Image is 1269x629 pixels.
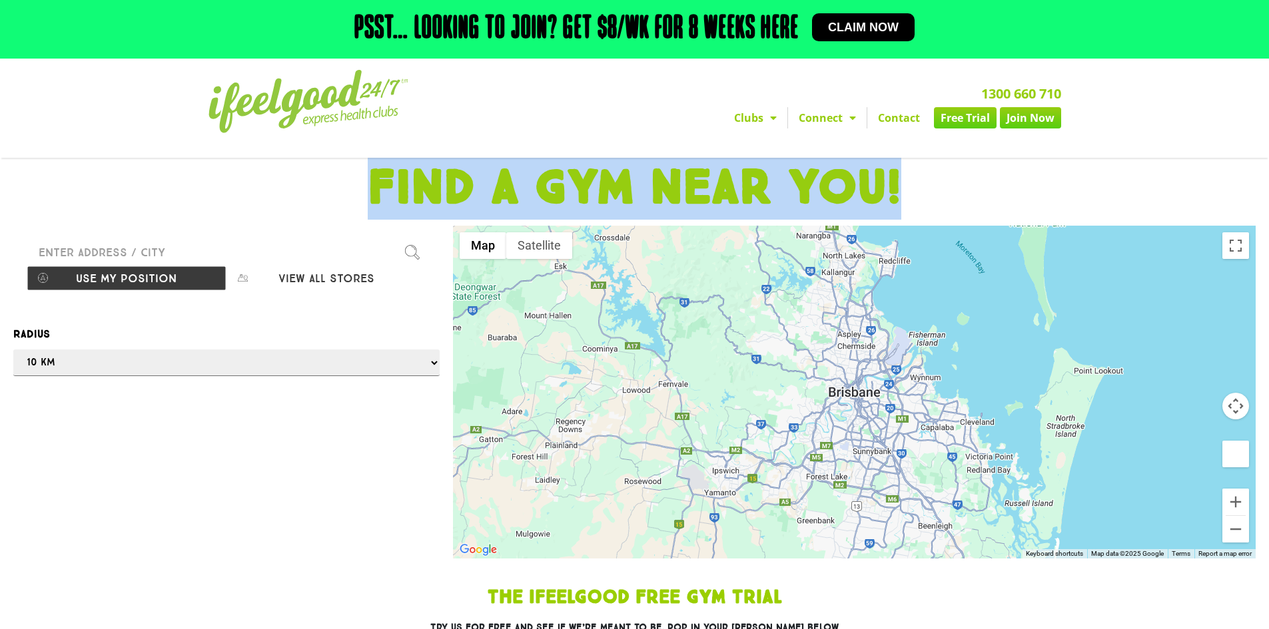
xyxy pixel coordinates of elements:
[1222,441,1249,467] button: Drag Pegman onto the map to open Street View
[1000,107,1061,128] a: Join Now
[226,266,426,291] button: View all stores
[1222,393,1249,419] button: Map camera controls
[867,107,931,128] a: Contact
[456,541,500,558] a: Click to see this area on Google Maps
[1222,516,1249,542] button: Zoom out
[460,232,506,259] button: Show street map
[1222,489,1249,515] button: Zoom in
[1026,549,1083,558] button: Keyboard shortcuts
[723,107,787,128] a: Clubs
[456,541,500,558] img: Google
[512,107,1061,128] nav: Menu
[342,588,928,607] h1: The IfeelGood Free Gym Trial
[354,13,799,45] h2: Psst… Looking to join? Get $8/wk for 8 weeks here
[812,13,915,41] a: Claim now
[788,107,867,128] a: Connect
[1172,550,1190,557] a: Terms (opens in new tab)
[27,266,226,291] button: Use my position
[981,85,1061,103] a: 1300 660 710
[506,232,572,259] button: Show satellite imagery
[1222,232,1249,259] button: Toggle fullscreen view
[405,245,420,260] img: search.svg
[1091,550,1164,557] span: Map data ©2025 Google
[828,21,899,33] span: Claim now
[7,164,1262,212] h1: FIND A GYM NEAR YOU!
[1198,550,1252,557] a: Report a map error
[13,325,440,343] label: Radius
[934,107,997,128] a: Free Trial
